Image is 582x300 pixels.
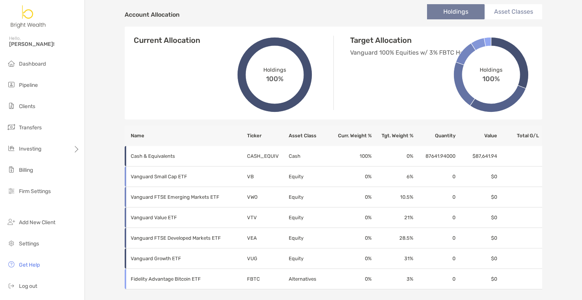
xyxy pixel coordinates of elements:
[131,192,237,202] p: Vanguard FTSE Emerging Markets ETF
[125,126,247,146] th: Name
[414,207,455,228] td: 0
[263,66,286,73] span: Holdings
[480,66,502,73] span: Holdings
[266,73,283,83] span: 100%
[247,187,288,207] td: VWO
[247,166,288,187] td: VB
[414,166,455,187] td: 0
[7,165,16,174] img: billing icon
[19,283,37,289] span: Log out
[456,228,498,248] td: $0
[7,101,16,110] img: clients icon
[19,262,40,268] span: Get Help
[7,260,16,269] img: get-help icon
[19,188,51,195] span: Firm Settings
[372,207,414,228] td: 21 %
[372,146,414,166] td: 0 %
[330,228,372,248] td: 0 %
[7,123,16,132] img: transfers icon
[330,187,372,207] td: 0 %
[288,228,330,248] td: Equity
[414,228,455,248] td: 0
[7,217,16,226] img: add_new_client icon
[19,240,39,247] span: Settings
[456,146,498,166] td: $87,641.94
[456,248,498,269] td: $0
[350,48,468,57] p: Vanguard 100% Equities w/ 3% FBTC Hedge
[7,80,16,89] img: pipeline icon
[131,254,237,263] p: Vanguard Growth ETF
[330,248,372,269] td: 0 %
[131,233,237,243] p: Vanguard FTSE Developed Markets ETF
[288,248,330,269] td: Equity
[288,166,330,187] td: Equity
[19,103,35,110] span: Clients
[19,146,41,152] span: Investing
[372,166,414,187] td: 6 %
[350,36,468,45] h4: Target Allocation
[288,146,330,166] td: Cash
[456,269,498,289] td: $0
[7,59,16,68] img: dashboard icon
[19,82,38,88] span: Pipeline
[19,167,33,173] span: Billing
[134,36,200,45] h4: Current Allocation
[19,124,42,131] span: Transfers
[7,239,16,248] img: settings icon
[247,146,288,166] td: CASH_EQUIV
[330,207,372,228] td: 0 %
[247,248,288,269] td: VUG
[19,61,46,67] span: Dashboard
[330,126,372,146] th: Curr. Weight %
[456,187,498,207] td: $0
[372,248,414,269] td: 31 %
[372,228,414,248] td: 28.5 %
[131,151,237,161] p: Cash & Equivalents
[330,166,372,187] td: 0 %
[7,281,16,290] img: logout icon
[456,126,498,146] th: Value
[288,269,330,289] td: Alternatives
[288,126,330,146] th: Asset Class
[456,166,498,187] td: $0
[131,172,237,181] p: Vanguard Small Cap ETF
[247,228,288,248] td: VEA
[485,4,542,19] li: Asset Classes
[498,126,542,146] th: Total G/L
[247,207,288,228] td: VTV
[414,269,455,289] td: 0
[131,274,237,284] p: Fidelity Advantage Bitcoin ETF
[288,207,330,228] td: Equity
[7,186,16,195] img: firm-settings icon
[247,126,288,146] th: Ticker
[9,41,80,47] span: [PERSON_NAME]!
[414,187,455,207] td: 0
[372,269,414,289] td: 3 %
[7,144,16,153] img: investing icon
[247,269,288,289] td: FBTC
[330,146,372,166] td: 100 %
[288,187,330,207] td: Equity
[414,248,455,269] td: 0
[372,126,414,146] th: Tgt. Weight %
[482,73,500,83] span: 100%
[330,269,372,289] td: 0 %
[427,4,485,19] li: Holdings
[19,219,55,226] span: Add New Client
[9,3,48,30] img: Zoe Logo
[414,126,455,146] th: Quantity
[414,146,455,166] td: 87641.94000
[372,187,414,207] td: 10.5 %
[125,11,180,18] h4: Account Allocation
[131,213,237,222] p: Vanguard Value ETF
[456,207,498,228] td: $0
